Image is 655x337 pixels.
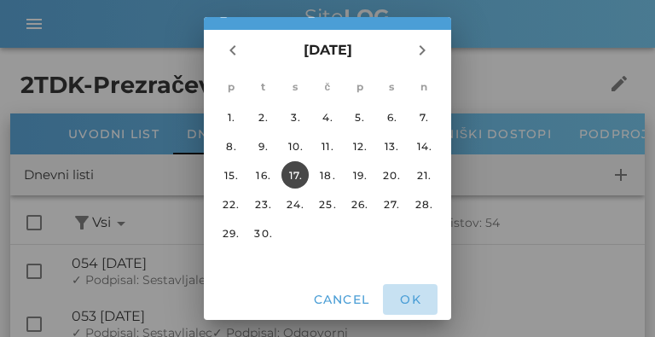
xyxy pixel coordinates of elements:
[312,73,343,102] th: č
[217,103,245,131] button: 1.
[410,132,438,160] button: 14.
[314,103,341,131] button: 4.
[314,161,341,189] button: 18.
[412,40,432,61] i: chevron_right
[217,197,245,210] div: 22.
[383,284,438,315] button: OK
[377,73,408,102] th: s
[217,35,248,66] button: Prejšnji mesec
[281,190,309,218] button: 24.
[390,292,431,307] span: OK
[250,103,277,131] button: 2.
[346,197,374,210] div: 26.
[378,139,405,152] div: 13.
[410,139,438,152] div: 14.
[281,110,309,123] div: 3.
[314,132,341,160] button: 11.
[312,292,369,307] span: Cancel
[217,226,245,239] div: 29.
[378,168,405,181] div: 20.
[250,219,277,247] button: 30.
[314,110,341,123] div: 4.
[250,190,277,218] button: 23.
[281,103,309,131] button: 3.
[378,161,405,189] button: 20.
[297,33,359,67] button: [DATE]
[223,40,243,61] i: chevron_left
[305,284,376,315] button: Cancel
[250,132,277,160] button: 9.
[346,103,374,131] button: 5.
[378,197,405,210] div: 27.
[250,226,277,239] div: 30.
[281,161,309,189] button: 17.
[216,73,246,102] th: p
[378,103,405,131] button: 6.
[250,197,277,210] div: 23.
[346,110,374,123] div: 5.
[250,139,277,152] div: 9.
[217,190,245,218] button: 22.
[378,132,405,160] button: 13.
[346,190,374,218] button: 26.
[346,168,374,181] div: 19.
[378,110,405,123] div: 6.
[345,73,375,102] th: p
[410,161,438,189] button: 21.
[407,35,438,66] button: Naslednji mesec
[314,197,341,210] div: 25.
[314,139,341,152] div: 11.
[217,219,245,247] button: 29.
[378,190,405,218] button: 27.
[281,197,309,210] div: 24.
[314,190,341,218] button: 25.
[250,168,277,181] div: 16.
[570,255,655,337] div: Pripomoček za klepet
[217,168,245,181] div: 15.
[250,161,277,189] button: 16.
[346,139,374,152] div: 12.
[410,197,438,210] div: 28.
[250,110,277,123] div: 2.
[217,139,245,152] div: 8.
[280,73,310,102] th: s
[409,73,439,102] th: n
[281,139,309,152] div: 10.
[570,255,655,337] iframe: Chat Widget
[281,168,309,181] div: 17.
[346,132,374,160] button: 12.
[217,161,245,189] button: 15.
[410,190,438,218] button: 28.
[314,168,341,181] div: 18.
[410,168,438,181] div: 21.
[217,132,245,160] button: 8.
[281,132,309,160] button: 10.
[346,161,374,189] button: 19.
[410,103,438,131] button: 7.
[248,73,279,102] th: t
[410,110,438,123] div: 7.
[217,110,245,123] div: 1.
